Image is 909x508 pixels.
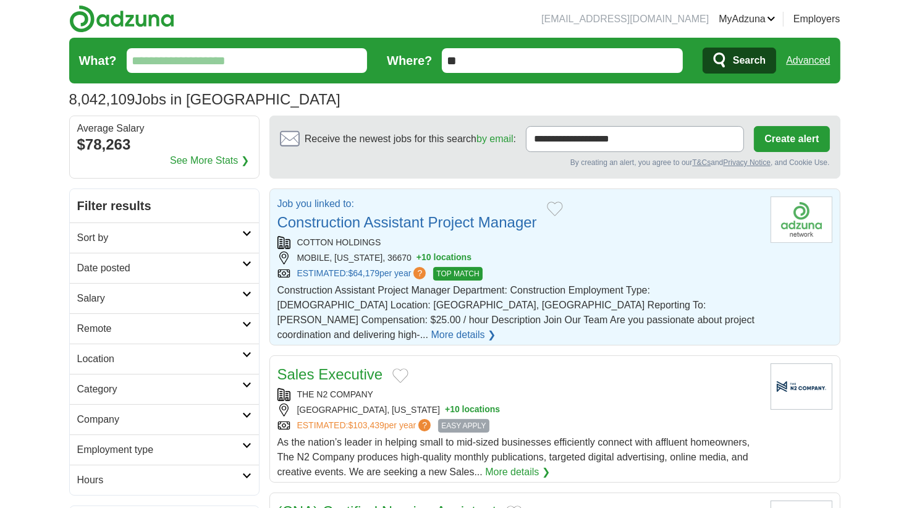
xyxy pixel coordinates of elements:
span: Search [733,48,766,73]
a: Hours [70,465,259,495]
div: Average Salary [77,124,252,133]
div: THE N2 COMPANY [277,388,761,401]
a: Company [70,404,259,434]
span: + [445,404,450,417]
span: 8,042,109 [69,88,135,111]
a: Employers [793,12,840,27]
button: +10 locations [445,404,500,417]
span: $103,439 [348,420,384,430]
a: ESTIMATED:$64,179per year? [297,267,429,281]
button: +10 locations [416,252,471,265]
a: by email [476,133,514,144]
span: ? [418,419,431,431]
a: Salary [70,283,259,313]
a: Advanced [786,48,830,73]
h2: Employment type [77,442,242,457]
h2: Company [77,412,242,427]
a: See More Stats ❯ [170,153,249,168]
div: [GEOGRAPHIC_DATA], [US_STATE] [277,404,761,417]
button: Add to favorite jobs [547,201,563,216]
a: Location [70,344,259,374]
a: More details ❯ [431,328,496,342]
h2: Sort by [77,231,242,245]
img: Adzuna logo [69,5,174,33]
span: TOP MATCH [433,267,482,281]
div: MOBILE, [US_STATE], 36670 [277,252,761,265]
span: EASY APPLY [438,419,489,433]
span: As the nation’s leader in helping small to mid-sized businesses efficiently connect with affluent... [277,437,750,477]
a: Privacy Notice [723,158,771,167]
h2: Filter results [70,189,259,222]
div: COTTON HOLDINGS [277,236,761,249]
h2: Remote [77,321,242,336]
a: Sales Executive [277,366,383,383]
a: Sort by [70,222,259,253]
div: By creating an alert, you agree to our and , and Cookie Use. [280,157,830,168]
a: Construction Assistant Project Manager [277,214,537,231]
span: + [416,252,421,265]
a: Date posted [70,253,259,283]
h2: Location [77,352,242,366]
span: Construction Assistant Project Manager Department: Construction Employment Type: [DEMOGRAPHIC_DAT... [277,285,755,340]
label: Where? [387,51,432,70]
div: $78,263 [77,133,252,156]
a: MyAdzuna [719,12,776,27]
img: Company logo [771,363,832,410]
button: Search [703,48,776,74]
a: T&Cs [692,158,711,167]
button: Add to favorite jobs [392,368,408,383]
span: $64,179 [348,268,379,278]
button: Create alert [754,126,829,152]
a: Remote [70,313,259,344]
a: Employment type [70,434,259,465]
p: Job you linked to: [277,197,537,211]
h2: Date posted [77,261,242,276]
h2: Salary [77,291,242,306]
img: Company logo [771,197,832,243]
li: [EMAIL_ADDRESS][DOMAIN_NAME] [541,12,709,27]
span: ? [413,267,426,279]
span: Receive the newest jobs for this search : [305,132,516,146]
label: What? [79,51,117,70]
h1: Jobs in [GEOGRAPHIC_DATA] [69,91,340,108]
a: More details ❯ [485,465,550,480]
h2: Category [77,382,242,397]
a: ESTIMATED:$103,439per year? [297,419,434,433]
a: Category [70,374,259,404]
h2: Hours [77,473,242,488]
